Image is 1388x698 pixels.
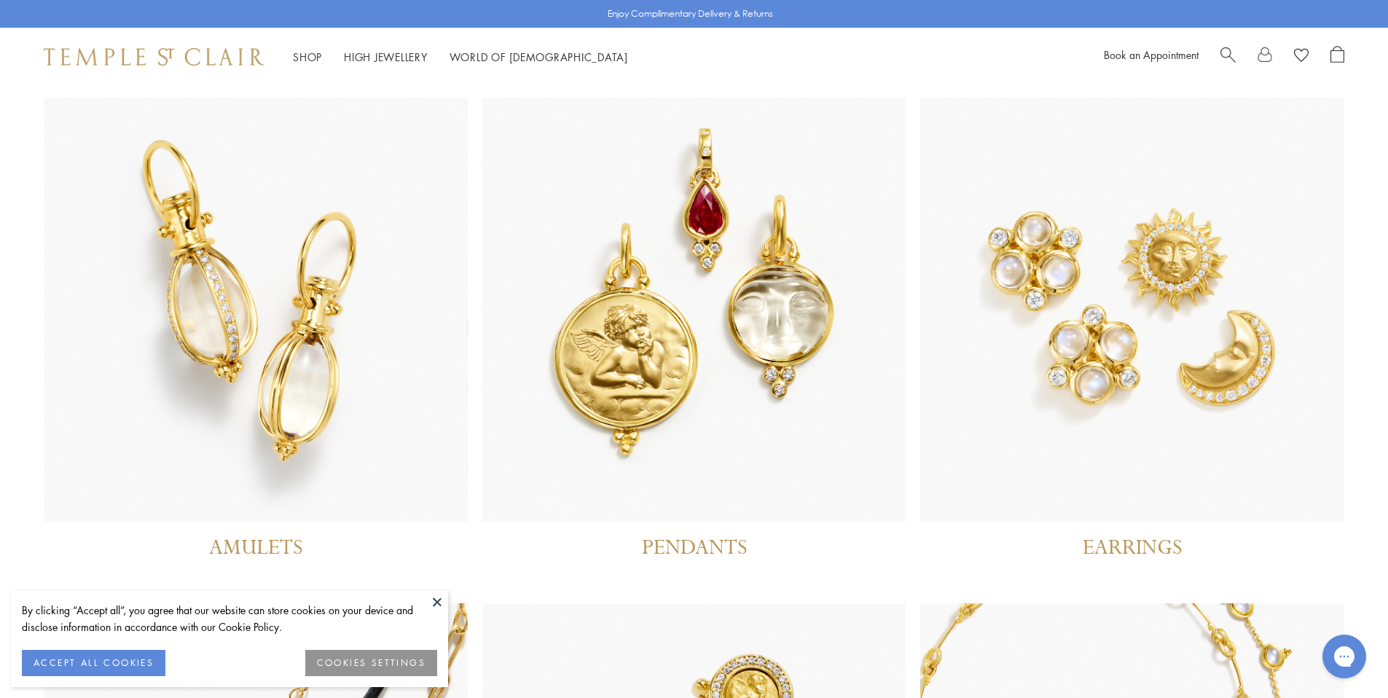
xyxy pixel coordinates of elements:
iframe: Gorgias live chat messenger [1315,630,1373,683]
a: Book an Appointment [1104,47,1199,62]
p: Enjoy Complimentary Delivery & Returns [608,7,773,21]
a: World of [DEMOGRAPHIC_DATA]World of [DEMOGRAPHIC_DATA] [450,50,628,64]
a: ShopShop [293,50,322,64]
a: High JewelleryHigh Jewellery [344,50,428,64]
button: COOKIES SETTINGS [305,650,437,676]
a: Search [1220,46,1236,68]
p: Earrings [1083,536,1182,574]
a: View Wishlist [1294,46,1309,68]
nav: Main navigation [293,48,628,66]
div: By clicking “Accept all”, you agree that our website can store cookies on your device and disclos... [22,602,437,635]
img: Temple St. Clair [44,48,264,66]
p: Pendants [642,536,747,574]
a: Open Shopping Bag [1330,46,1344,68]
p: Amulets [209,536,302,574]
button: ACCEPT ALL COOKIES [22,650,165,676]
